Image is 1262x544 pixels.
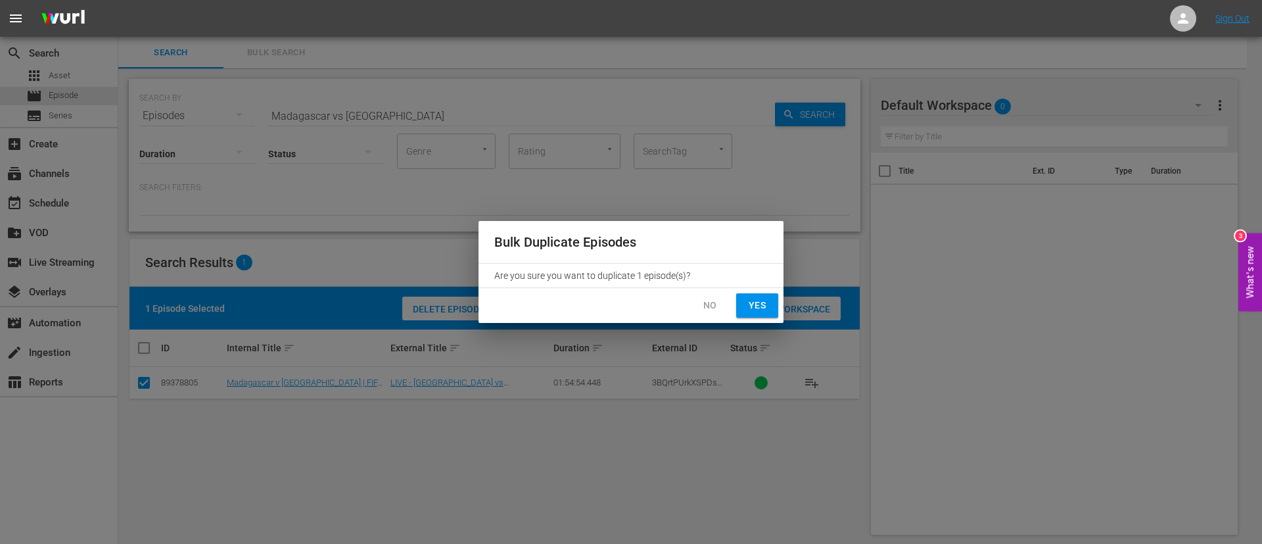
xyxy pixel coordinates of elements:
[1215,13,1250,24] a: Sign Out
[1235,230,1246,241] div: 3
[747,297,768,314] span: Yes
[494,232,768,253] h2: Bulk Duplicate Episodes
[32,3,95,34] img: ans4CAIJ8jUAAAAAAAAAAAAAAAAAAAAAAAAgQb4GAAAAAAAAAAAAAAAAAAAAAAAAJMjXAAAAAAAAAAAAAAAAAAAAAAAAgAT5G...
[1238,233,1262,311] button: Open Feedback Widget
[479,264,783,287] div: Are you sure you want to duplicate 1 episode(s)?
[689,293,731,318] button: No
[736,293,778,318] button: Yes
[8,11,24,26] span: menu
[699,297,720,314] span: No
